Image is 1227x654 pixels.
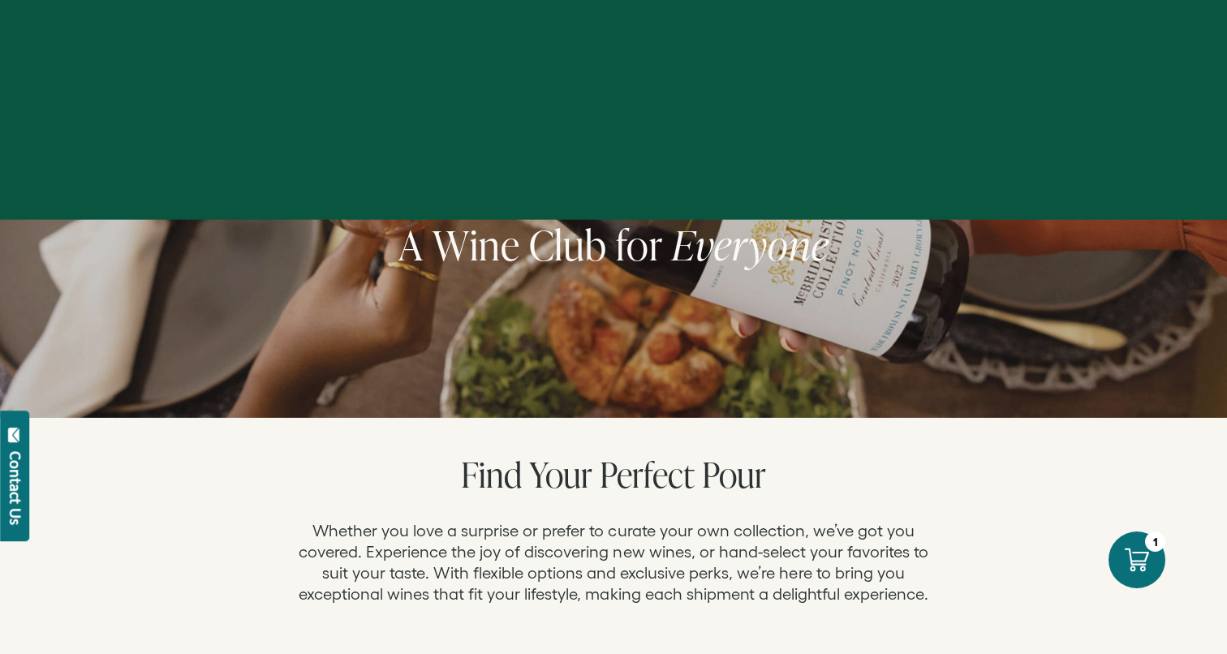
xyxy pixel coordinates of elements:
span: Perfect [600,450,695,498]
span: Club [529,217,607,273]
span: Your [529,450,592,498]
span: Find [461,450,522,498]
div: Contact Us [7,451,24,525]
p: Whether you love a surprise or prefer to curate your own collection, we’ve got you covered. Exper... [289,520,938,605]
span: Everyone [672,217,829,273]
span: Pour [702,450,766,498]
div: 1 [1145,531,1165,552]
span: for [616,217,663,273]
span: A [398,217,424,273]
span: Wine [433,217,520,273]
